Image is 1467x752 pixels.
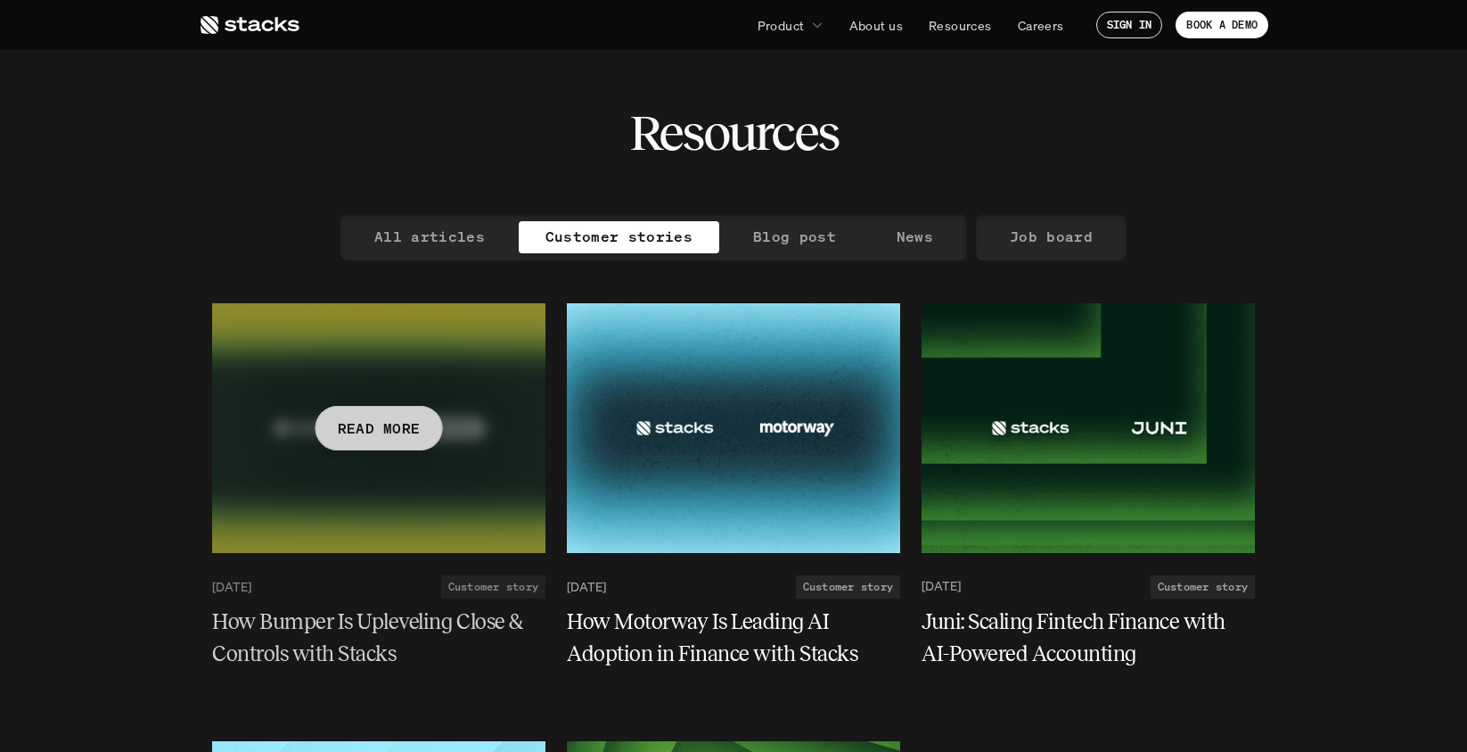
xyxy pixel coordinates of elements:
[839,9,914,41] a: About us
[1007,9,1075,41] a: Careers
[212,303,545,553] a: READ MORE
[338,415,421,441] p: READ MORE
[567,606,900,670] a: How Motorway Is Leading AI Adoption in Finance with Stacks
[1018,16,1064,35] p: Careers
[1176,12,1268,38] a: BOOK A DEMO
[212,575,545,599] a: [DATE]Customer story
[1186,19,1258,31] p: BOOK A DEMO
[1158,581,1248,593] h2: Customer story
[567,606,879,670] h5: How Motorway Is Leading AI Adoption in Finance with Stacks
[929,16,992,35] p: Resources
[545,224,693,250] p: Customer stories
[922,575,1255,599] a: [DATE]Customer story
[629,105,839,161] h2: Resources
[922,606,1255,670] a: Juni: Scaling Fintech Finance with AI-Powered Accounting
[1010,224,1093,250] p: Job board
[448,581,538,593] h2: Customer story
[870,221,960,253] a: News
[726,221,863,253] a: Blog post
[348,221,512,253] a: All articles
[758,16,805,35] p: Product
[983,221,1119,253] a: Job board
[849,16,903,35] p: About us
[922,579,961,594] p: [DATE]
[922,303,1255,553] img: Teal Flower
[1107,19,1152,31] p: SIGN IN
[922,606,1233,670] h5: Juni: Scaling Fintech Finance with AI-Powered Accounting
[212,606,524,670] h5: How Bumper Is Upleveling Close & Controls with Stacks
[519,221,719,253] a: Customer stories
[212,606,545,670] a: How Bumper Is Upleveling Close & Controls with Stacks
[897,224,933,250] p: News
[753,224,836,250] p: Blog post
[267,80,344,95] a: Privacy Policy
[212,579,251,594] p: [DATE]
[1096,12,1163,38] a: SIGN IN
[803,581,893,593] h2: Customer story
[918,9,1003,41] a: Resources
[374,224,485,250] p: All articles
[567,575,900,599] a: [DATE]Customer story
[567,579,606,594] p: [DATE]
